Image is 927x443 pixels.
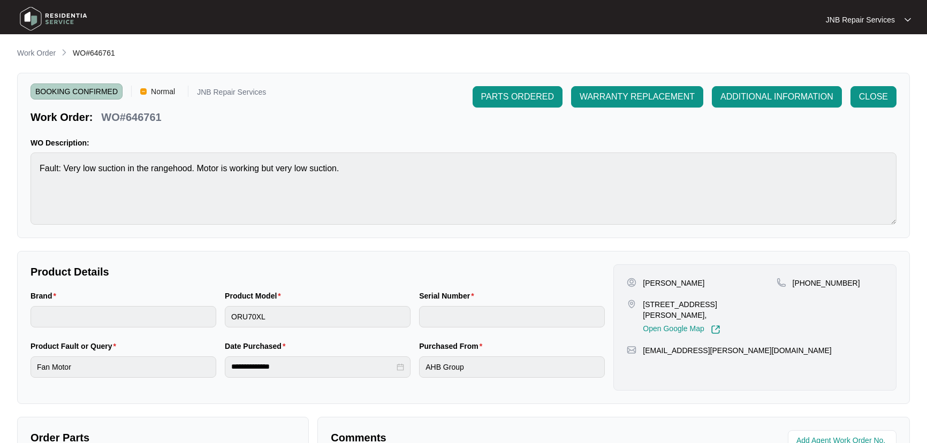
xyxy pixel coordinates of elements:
span: BOOKING CONFIRMED [31,83,123,100]
span: WARRANTY REPLACEMENT [580,90,695,103]
img: map-pin [627,345,636,355]
p: [PHONE_NUMBER] [793,278,860,288]
p: Product Details [31,264,605,279]
button: PARTS ORDERED [473,86,563,108]
input: Product Fault or Query [31,356,216,378]
p: [EMAIL_ADDRESS][PERSON_NAME][DOMAIN_NAME] [643,345,831,356]
img: map-pin [627,299,636,309]
a: Work Order [15,48,58,59]
img: Link-External [711,325,720,334]
label: Date Purchased [225,341,290,352]
button: ADDITIONAL INFORMATION [712,86,842,108]
p: JNB Repair Services [197,88,266,100]
span: WO#646761 [73,49,115,57]
button: CLOSE [850,86,896,108]
p: [STREET_ADDRESS][PERSON_NAME], [643,299,776,320]
p: JNB Repair Services [826,14,895,25]
input: Date Purchased [231,361,394,372]
label: Brand [31,291,60,301]
p: WO Description: [31,138,896,148]
span: CLOSE [859,90,888,103]
p: Work Order: [31,110,93,125]
span: Normal [147,83,179,100]
p: [PERSON_NAME] [643,278,704,288]
label: Serial Number [419,291,478,301]
input: Serial Number [419,306,605,327]
a: Open Google Map [643,325,720,334]
label: Purchased From [419,341,487,352]
input: Product Model [225,306,411,327]
p: WO#646761 [101,110,161,125]
input: Brand [31,306,216,327]
img: dropdown arrow [905,17,911,22]
img: user-pin [627,278,636,287]
label: Product Fault or Query [31,341,120,352]
button: WARRANTY REPLACEMENT [571,86,703,108]
img: map-pin [777,278,786,287]
img: chevron-right [60,48,69,57]
label: Product Model [225,291,285,301]
img: residentia service logo [16,3,91,35]
input: Purchased From [419,356,605,378]
textarea: Fault: Very low suction in the rangehood. Motor is working but very low suction. [31,152,896,225]
span: ADDITIONAL INFORMATION [720,90,833,103]
p: Work Order [17,48,56,58]
img: Vercel Logo [140,88,147,95]
span: PARTS ORDERED [481,90,554,103]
